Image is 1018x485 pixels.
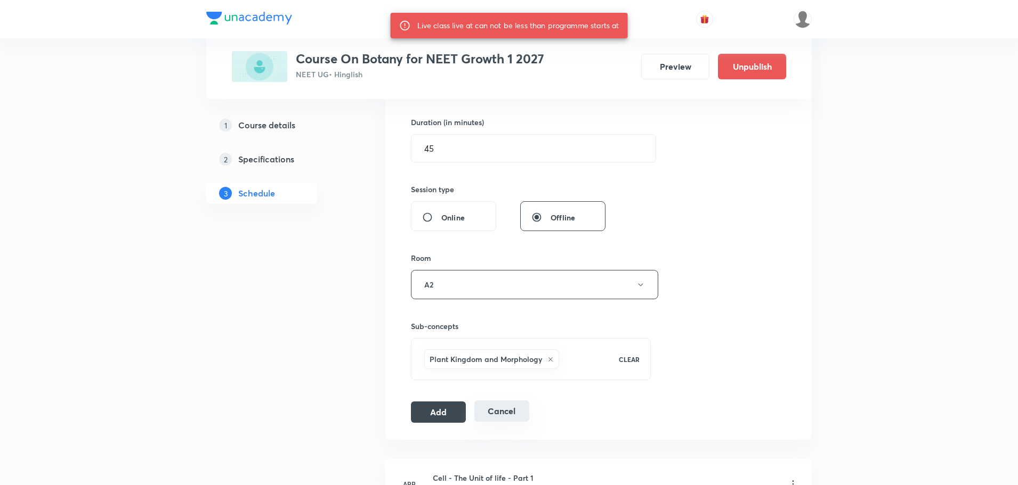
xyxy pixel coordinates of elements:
h6: Duration (in minutes) [411,117,484,128]
h6: Cell - The Unit of life - Part 1 [433,472,544,483]
a: 1Course details [206,114,351,136]
a: Company Logo [206,12,292,27]
img: avatar [700,14,709,24]
img: 9AB3C010-28E4-4EA9-913D-B31A12EA8467_plus.png [232,51,287,82]
span: Online [441,212,465,223]
a: 2Specifications [206,149,351,170]
h5: Schedule [238,187,275,200]
p: 3 [219,187,232,200]
button: avatar [696,11,713,28]
h3: Course On Botany for NEET Growth 1 2027 [296,51,544,67]
h5: Course details [238,119,295,131]
div: Live class live at can not be less than programme starts at [417,16,619,35]
img: Vivek Patil [794,10,812,28]
p: NEET UG • Hinglish [296,69,544,80]
button: Cancel [474,400,529,422]
h5: Specifications [238,153,294,166]
button: Add [411,401,466,423]
p: CLEAR [619,355,640,364]
p: 2 [219,153,232,166]
h6: Room [411,252,431,264]
h6: Sub-concepts [411,320,651,332]
button: A2 [411,270,658,299]
p: 1 [219,119,232,131]
h6: Session type [411,184,454,195]
input: 45 [411,135,656,162]
button: Preview [641,54,709,79]
h6: Plant Kingdom and Morphology [430,354,542,365]
span: Offline [551,212,575,223]
button: Unpublish [718,54,786,79]
img: Company Logo [206,12,292,24]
